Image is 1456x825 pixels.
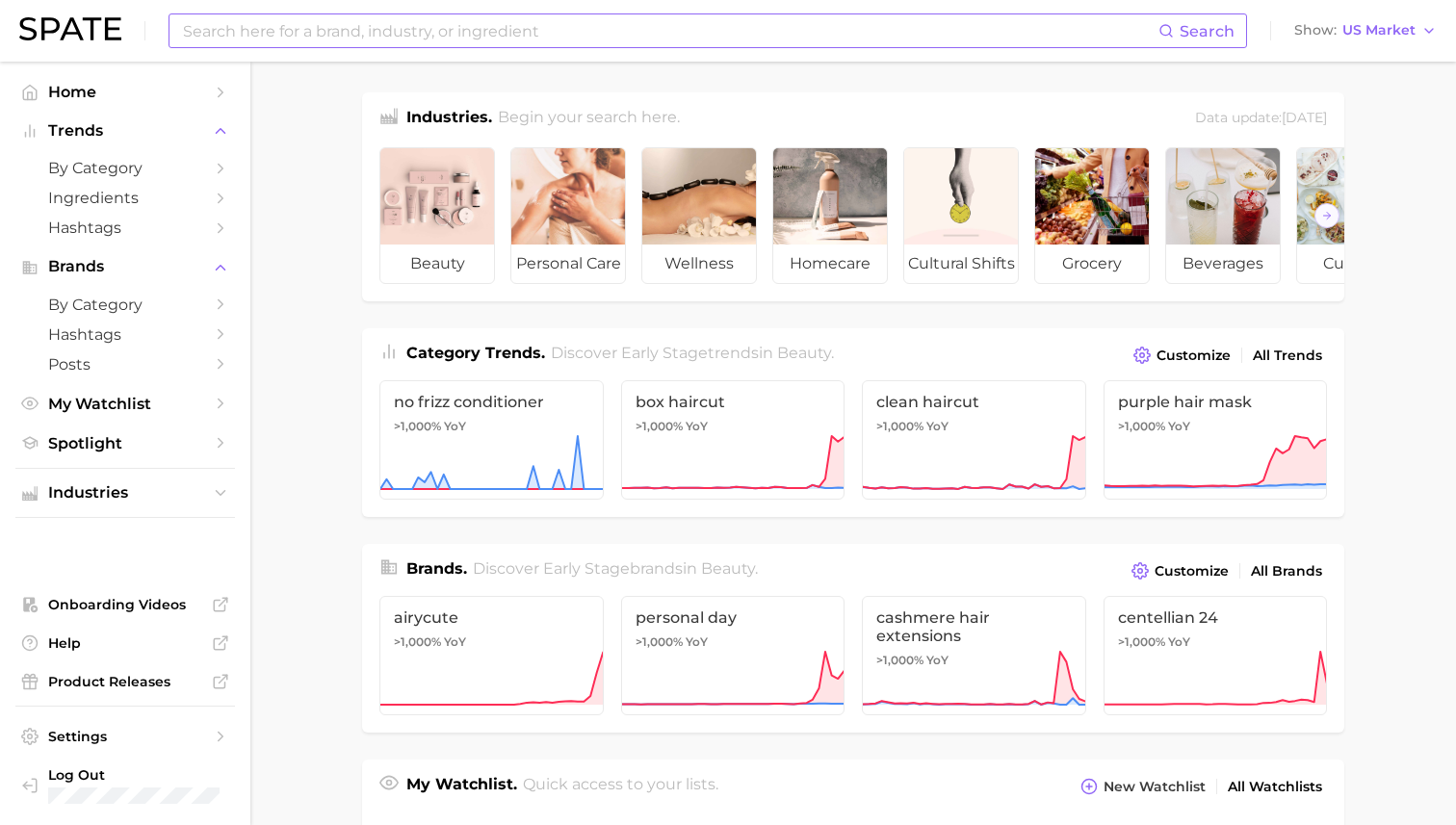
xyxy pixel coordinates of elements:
a: airycute>1,000% YoY [379,596,604,715]
a: All Watchlists [1223,774,1327,800]
a: no frizz conditioner>1,000% YoY [379,380,604,500]
span: Spotlight [48,434,202,452]
a: homecare [772,147,888,284]
div: Data update: [DATE] [1195,106,1327,132]
span: beverages [1166,245,1280,283]
span: clean haircut [876,393,1072,411]
span: cashmere hair extensions [876,608,1072,645]
a: grocery [1034,147,1150,284]
span: YoY [444,419,466,434]
span: YoY [1168,419,1190,434]
span: Settings [48,728,202,745]
span: Hashtags [48,219,202,237]
span: Ingredients [48,189,202,207]
span: Onboarding Videos [48,596,202,613]
span: beauty [777,344,831,362]
a: centellian 24>1,000% YoY [1104,596,1328,715]
span: Hashtags [48,325,202,344]
span: >1,000% [1118,419,1165,433]
span: airycute [394,608,589,627]
span: >1,000% [876,653,923,667]
a: culinary [1296,147,1412,284]
span: >1,000% [1118,634,1165,649]
span: no frizz conditioner [394,393,589,411]
h2: Quick access to your lists. [523,773,718,800]
a: All Brands [1246,558,1327,584]
a: clean haircut>1,000% YoY [862,380,1086,500]
span: My Watchlist [48,395,202,413]
span: Customize [1157,348,1231,364]
span: Search [1180,22,1235,40]
a: by Category [15,153,235,183]
span: Category Trends . [406,344,545,362]
span: by Category [48,296,202,314]
span: Customize [1155,563,1229,580]
span: >1,000% [636,419,683,433]
a: personal day>1,000% YoY [621,596,845,715]
span: personal day [636,608,831,627]
span: Show [1294,25,1337,36]
span: culinary [1297,245,1411,283]
button: Brands [15,252,235,281]
span: Brands . [406,559,467,578]
span: box haircut [636,393,831,411]
a: purple hair mask>1,000% YoY [1104,380,1328,500]
span: Home [48,83,202,101]
a: My Watchlist [15,389,235,419]
h1: My Watchlist. [406,773,517,800]
span: Help [48,634,202,652]
a: Log out. Currently logged in with e-mail mira.piamonte@powerdigitalmarketing.com. [15,761,235,810]
span: purple hair mask [1118,393,1313,411]
span: All Brands [1251,563,1322,580]
span: Trends [48,122,202,140]
button: Trends [15,116,235,145]
a: Settings [15,722,235,751]
button: Customize [1129,342,1235,369]
a: wellness [641,147,757,284]
span: All Trends [1253,348,1322,364]
span: >1,000% [394,634,441,649]
span: Posts [48,355,202,374]
span: >1,000% [394,419,441,433]
a: Home [15,77,235,107]
span: Log Out [48,766,351,784]
button: New Watchlist [1076,773,1210,800]
a: Onboarding Videos [15,590,235,619]
button: Industries [15,478,235,507]
a: cultural shifts [903,147,1019,284]
span: >1,000% [636,634,683,649]
span: All Watchlists [1228,779,1322,795]
a: Posts [15,349,235,379]
h1: Industries. [406,106,492,132]
button: Scroll Right [1314,203,1339,228]
span: grocery [1035,245,1149,283]
a: Product Releases [15,667,235,696]
button: ShowUS Market [1289,18,1442,43]
h2: Begin your search here. [498,106,680,132]
a: box haircut>1,000% YoY [621,380,845,500]
span: Product Releases [48,673,202,690]
a: cashmere hair extensions>1,000% YoY [862,596,1086,715]
span: Discover Early Stage brands in . [473,559,758,578]
a: beauty [379,147,495,284]
span: US Market [1342,25,1416,36]
a: Hashtags [15,213,235,243]
a: beverages [1165,147,1281,284]
a: Spotlight [15,428,235,458]
a: personal care [510,147,626,284]
span: personal care [511,245,625,283]
input: Search here for a brand, industry, or ingredient [181,14,1158,47]
a: All Trends [1248,343,1327,369]
span: YoY [926,419,949,434]
span: Brands [48,258,202,275]
span: Industries [48,484,202,502]
span: YoY [686,419,708,434]
button: Customize [1127,557,1234,584]
span: cultural shifts [904,245,1018,283]
span: YoY [926,653,949,668]
span: wellness [642,245,756,283]
span: by Category [48,159,202,177]
span: centellian 24 [1118,608,1313,627]
a: Hashtags [15,320,235,349]
a: Help [15,629,235,657]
